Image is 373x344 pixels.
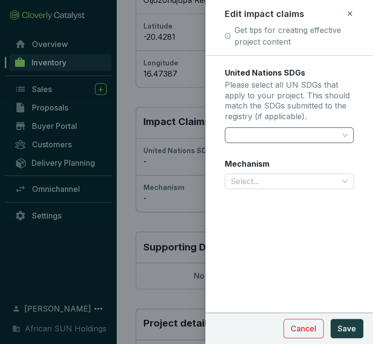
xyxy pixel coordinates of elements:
[234,24,354,47] a: Get tips for creating effective project content
[225,158,269,169] label: Mechanism
[225,80,354,122] p: Please select all UN SDGs that apply to your project. This should match the SDGs submitted to the...
[291,323,316,334] span: Cancel
[225,67,305,78] label: United Nations SDGs
[225,8,304,20] h2: Edit impact claims
[330,319,363,338] button: Save
[338,323,356,334] span: Save
[283,319,324,338] button: Cancel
